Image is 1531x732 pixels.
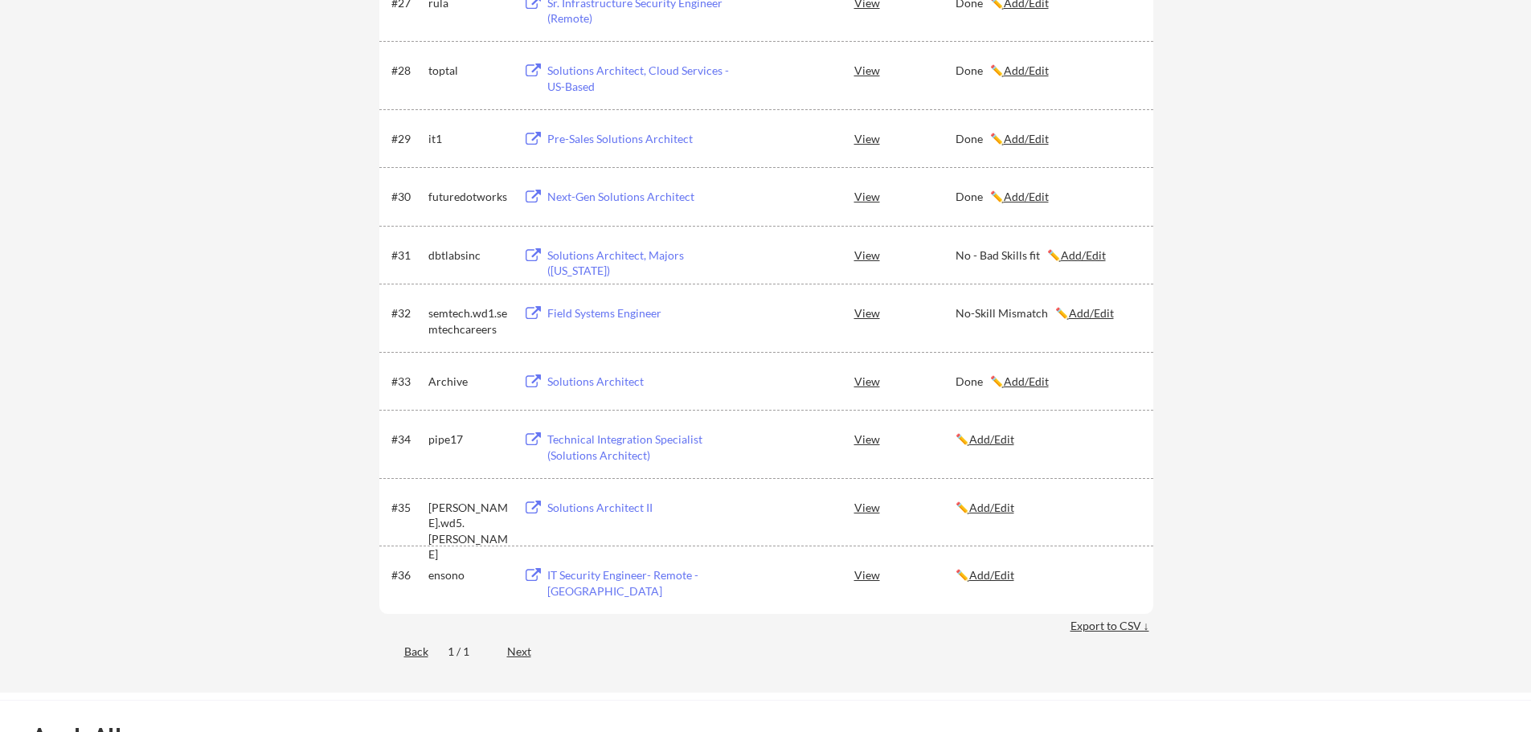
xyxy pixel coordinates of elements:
[854,560,956,589] div: View
[448,644,488,660] div: 1 / 1
[1004,132,1049,145] u: Add/Edit
[854,182,956,211] div: View
[854,240,956,269] div: View
[1004,190,1049,203] u: Add/Edit
[391,247,423,264] div: #31
[854,366,956,395] div: View
[391,374,423,390] div: #33
[1069,306,1114,320] u: Add/Edit
[1070,618,1153,634] div: Export to CSV ↓
[428,63,509,79] div: toptal
[547,567,747,599] div: IT Security Engineer- Remote - [GEOGRAPHIC_DATA]
[391,500,423,516] div: #35
[428,305,509,337] div: semtech.wd1.semtechcareers
[391,63,423,79] div: #28
[428,374,509,390] div: Archive
[547,431,747,463] div: Technical Integration Specialist (Solutions Architect)
[391,431,423,448] div: #34
[391,131,423,147] div: #29
[956,567,1139,583] div: ✏️
[547,131,747,147] div: Pre-Sales Solutions Architect
[956,131,1139,147] div: Done ✏️
[1061,248,1106,262] u: Add/Edit
[969,501,1014,514] u: Add/Edit
[428,500,509,562] div: [PERSON_NAME].wd5.[PERSON_NAME]
[854,55,956,84] div: View
[547,305,747,321] div: Field Systems Engineer
[969,568,1014,582] u: Add/Edit
[428,189,509,205] div: futuredotworks
[507,644,550,660] div: Next
[956,374,1139,390] div: Done ✏️
[854,493,956,521] div: View
[969,432,1014,446] u: Add/Edit
[379,644,428,660] div: Back
[547,374,747,390] div: Solutions Architect
[956,247,1139,264] div: No - Bad Skills fit ✏️
[428,431,509,448] div: pipe17
[854,298,956,327] div: View
[428,567,509,583] div: ensono
[428,247,509,264] div: dbtlabsinc
[547,63,747,94] div: Solutions Architect, Cloud Services - US-Based
[854,424,956,453] div: View
[428,131,509,147] div: it1
[547,500,747,516] div: Solutions Architect II
[854,124,956,153] div: View
[391,567,423,583] div: #36
[956,500,1139,516] div: ✏️
[1004,374,1049,388] u: Add/Edit
[547,247,747,279] div: Solutions Architect, Majors ([US_STATE])
[547,189,747,205] div: Next-Gen Solutions Architect
[391,189,423,205] div: #30
[1004,63,1049,77] u: Add/Edit
[956,63,1139,79] div: Done ✏️
[956,431,1139,448] div: ✏️
[956,189,1139,205] div: Done ✏️
[391,305,423,321] div: #32
[956,305,1139,321] div: No-Skill Mismatch ✏️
